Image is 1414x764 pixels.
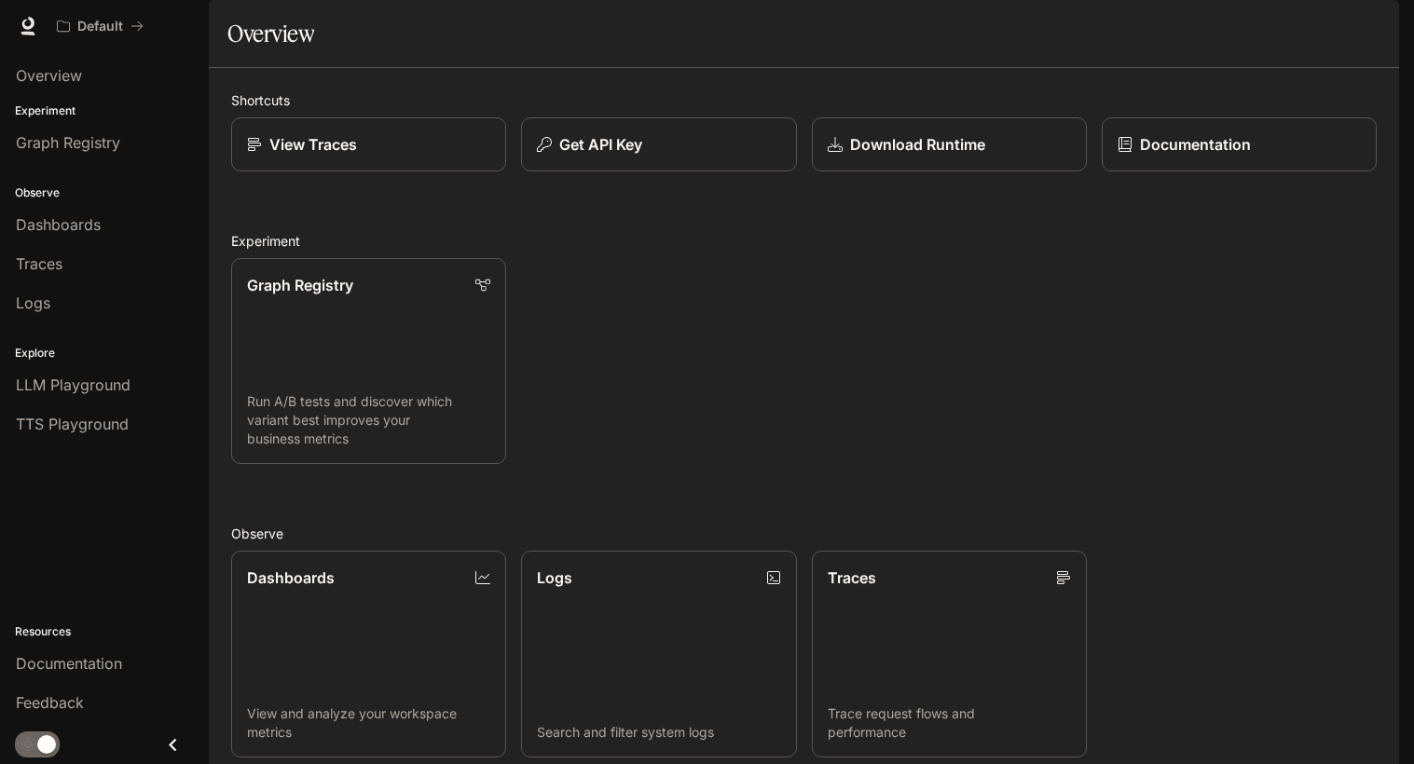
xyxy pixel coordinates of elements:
[247,392,490,448] p: Run A/B tests and discover which variant best improves your business metrics
[850,133,985,156] p: Download Runtime
[77,19,123,34] p: Default
[247,704,490,742] p: View and analyze your workspace metrics
[247,274,353,296] p: Graph Registry
[812,117,1087,171] a: Download Runtime
[521,551,796,757] a: LogsSearch and filter system logs
[247,566,335,589] p: Dashboards
[231,524,1377,543] h2: Observe
[231,117,506,171] a: View Traces
[231,90,1377,110] h2: Shortcuts
[231,231,1377,251] h2: Experiment
[537,566,572,589] p: Logs
[1102,117,1377,171] a: Documentation
[812,551,1087,757] a: TracesTrace request flows and performance
[231,551,506,757] a: DashboardsView and analyze your workspace metrics
[559,133,642,156] p: Get API Key
[269,133,357,156] p: View Traces
[1140,133,1251,156] p: Documentation
[48,7,152,45] button: All workspaces
[828,566,876,589] p: Traces
[521,117,796,171] button: Get API Key
[231,258,506,464] a: Graph RegistryRun A/B tests and discover which variant best improves your business metrics
[828,704,1071,742] p: Trace request flows and performance
[537,723,780,742] p: Search and filter system logs
[227,15,314,52] h1: Overview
